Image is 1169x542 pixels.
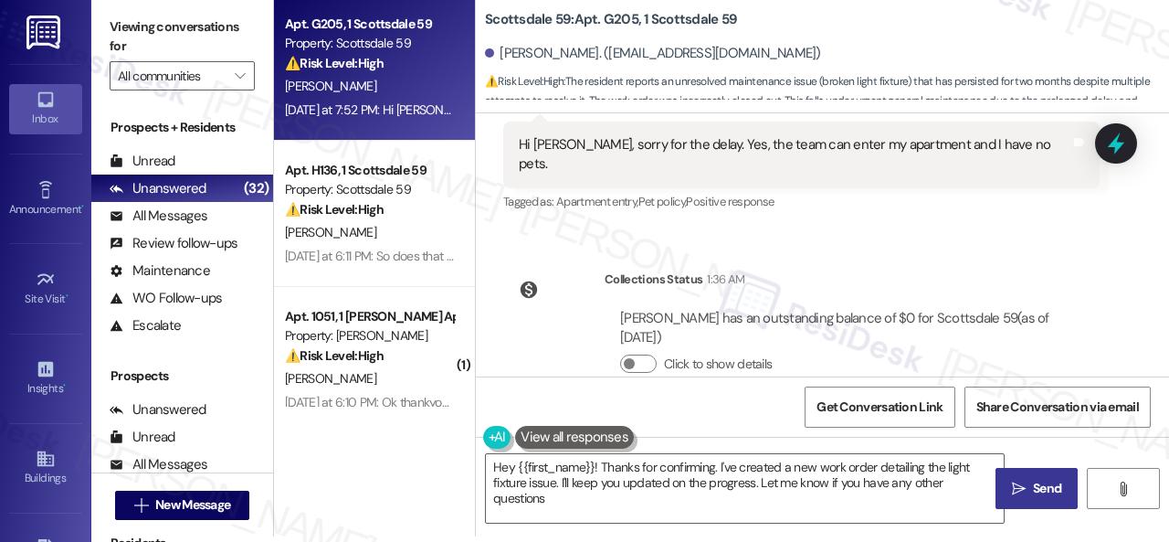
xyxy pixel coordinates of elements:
[285,201,384,218] strong: ⚠️ Risk Level: High
[285,370,376,387] span: [PERSON_NAME]
[110,234,237,253] div: Review follow-ups
[620,309,1084,348] div: [PERSON_NAME] has an outstanding balance of $0 for Scottsdale 59 (as of [DATE])
[519,135,1070,175] div: Hi [PERSON_NAME], sorry for the delay. Yes, the team can enter my apartment and I have no pets.
[964,387,1151,428] button: Share Conversation via email
[686,194,774,209] span: Positive response
[91,367,273,386] div: Prospects
[1033,479,1061,498] span: Send
[110,207,207,226] div: All Messages
[9,443,82,493] a: Buildings
[285,180,454,199] div: Property: Scottsdale 59
[285,326,454,345] div: Property: [PERSON_NAME]
[664,355,772,374] label: Click to show details
[9,354,82,403] a: Insights •
[110,316,181,335] div: Escalate
[115,491,250,520] button: New Message
[239,175,273,203] div: (32)
[805,387,954,428] button: Get Conversation Link
[285,394,573,410] div: [DATE] at 6:10 PM: Ok thankyou! I will see what i can do
[9,84,82,133] a: Inbox
[285,307,454,326] div: Apt. 1051, 1 [PERSON_NAME] Apts LLC
[605,270,702,289] div: Collections Status
[702,270,744,289] div: 1:36 AM
[63,379,66,392] span: •
[503,188,1100,215] div: Tagged as:
[285,224,376,240] span: [PERSON_NAME]
[285,15,454,34] div: Apt. G205, 1 Scottsdale 59
[110,152,175,171] div: Unread
[110,428,175,447] div: Unread
[485,74,563,89] strong: ⚠️ Risk Level: High
[26,16,64,49] img: ResiDesk Logo
[91,118,273,137] div: Prospects + Residents
[110,261,210,281] div: Maintenance
[485,10,737,29] b: Scottsdale 59: Apt. G205, 1 Scottsdale 59
[556,194,638,209] span: Apartment entry ,
[110,179,206,198] div: Unanswered
[285,347,384,364] strong: ⚠️ Risk Level: High
[118,61,226,90] input: All communities
[110,289,222,308] div: WO Follow-ups
[485,72,1169,131] span: : The resident reports an unresolved maintenance issue (broken light fixture) that has persisted ...
[285,161,454,180] div: Apt. H136, 1 Scottsdale 59
[110,13,255,61] label: Viewing conversations for
[155,495,230,515] span: New Message
[81,200,84,213] span: •
[235,69,245,83] i: 
[285,248,677,264] div: [DATE] at 6:11 PM: So does that mean that is making it not usable anymore?
[485,44,821,63] div: [PERSON_NAME]. ([EMAIL_ADDRESS][DOMAIN_NAME])
[1012,482,1026,496] i: 
[285,55,384,71] strong: ⚠️ Risk Level: High
[285,101,901,118] div: [DATE] at 7:52 PM: Hi [PERSON_NAME], sorry for the delay. Yes, the team can enter my apartment an...
[9,264,82,314] a: Site Visit •
[285,34,454,53] div: Property: Scottsdale 59
[66,290,68,303] span: •
[110,455,207,474] div: All Messages
[816,398,943,417] span: Get Conversation Link
[638,194,687,209] span: Pet policy ,
[134,498,148,513] i: 
[995,468,1078,509] button: Send
[486,454,1004,523] textarea: Hey {{first_name}}! Thanks for confirming. I've created a new work order detailing the light fixt...
[110,400,206,420] div: Unanswered
[976,398,1139,417] span: Share Conversation via email
[285,78,376,94] span: [PERSON_NAME]
[1116,482,1130,496] i: 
